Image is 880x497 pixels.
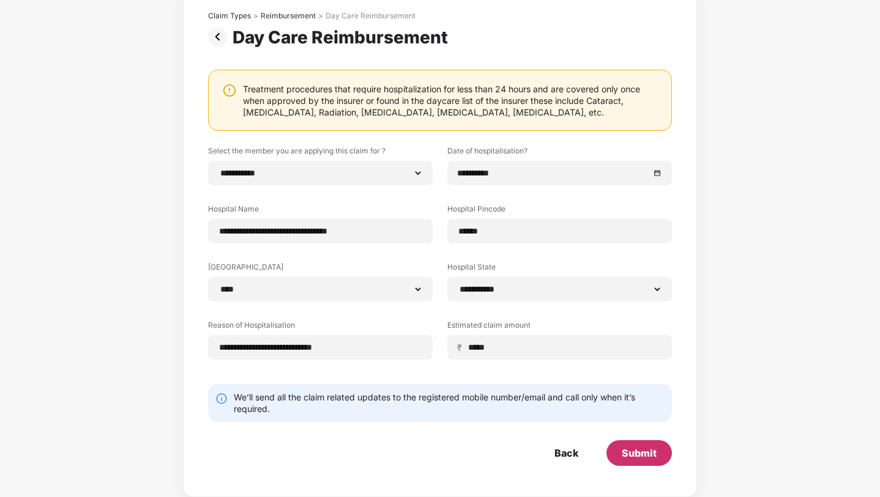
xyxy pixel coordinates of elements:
div: We’ll send all the claim related updates to the registered mobile number/email and call only when... [234,391,665,414]
img: svg+xml;base64,PHN2ZyBpZD0iSW5mby0yMHgyMCIgeG1sbnM9Imh0dHA6Ly93d3cudzMub3JnLzIwMDAvc3ZnIiB3aWR0aD... [215,392,228,405]
label: [GEOGRAPHIC_DATA] [208,262,433,277]
span: ₹ [457,342,467,353]
div: > [253,11,258,21]
label: Date of hospitalisation? [447,145,672,161]
label: Estimated claim amount [447,320,672,335]
label: Reason of Hospitalisation [208,320,433,335]
img: svg+xml;base64,PHN2ZyBpZD0iUHJldi0zMngzMiIgeG1sbnM9Imh0dHA6Ly93d3cudzMub3JnLzIwMDAvc3ZnIiB3aWR0aD... [208,27,233,46]
label: Hospital State [447,262,672,277]
label: Hospital Name [208,204,433,219]
div: Claim Types [208,11,251,21]
label: Select the member you are applying this claim for ? [208,145,433,161]
div: Submit [622,446,657,460]
div: Day Care Reimbursement [233,27,453,48]
div: Back [554,446,578,460]
div: > [318,11,323,21]
label: Hospital Pincode [447,204,672,219]
div: Day Care Reimbursement [326,11,416,21]
div: Reimbursement [261,11,316,21]
div: Treatment procedures that require hospitalization for less than 24 hours and are covered only onc... [243,83,659,118]
img: svg+xml;base64,PHN2ZyBpZD0iV2FybmluZ18tXzI0eDI0IiBkYXRhLW5hbWU9Ildhcm5pbmcgLSAyNHgyNCIgeG1sbnM9Im... [222,83,237,98]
